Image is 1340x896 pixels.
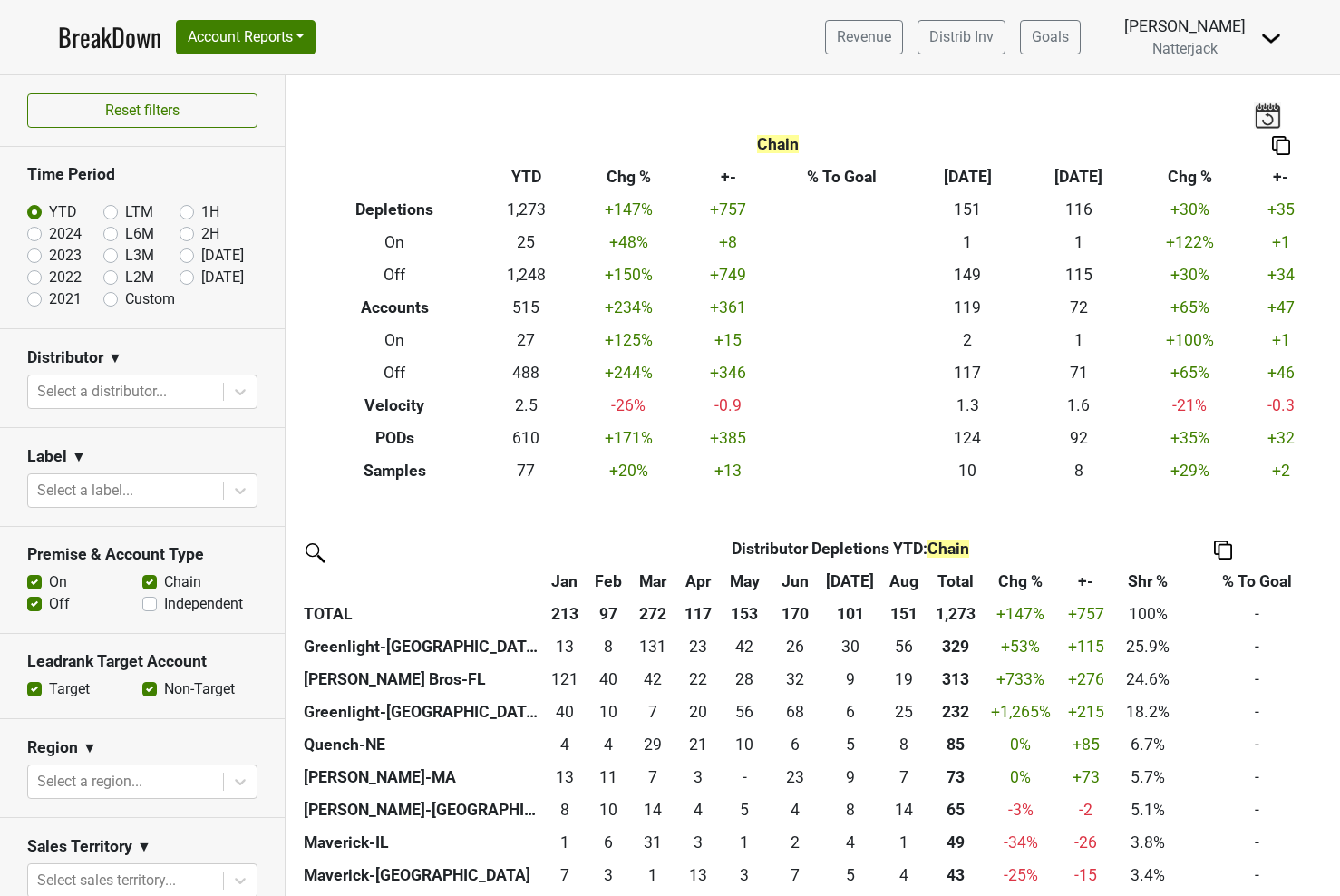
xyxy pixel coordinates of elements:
[931,733,979,756] div: 85
[820,794,880,826] td: 7.5
[201,223,219,245] label: 2H
[1246,356,1316,389] td: +46
[1181,598,1332,630] td: -
[635,765,672,789] div: 7
[299,696,543,728] th: Greenlight-[GEOGRAPHIC_DATA]
[547,700,582,724] div: 40
[1114,565,1182,598] th: Shr %: activate to sort column ascending
[685,356,772,389] td: +346
[1023,161,1134,194] th: [DATE]
[543,565,587,598] th: Jan: activate to sort column ascending
[1246,454,1316,487] td: +2
[587,826,630,859] td: 6
[770,598,820,630] th: 170
[820,565,880,598] th: Jul: activate to sort column ascending
[480,454,573,487] td: 77
[685,454,772,487] td: +13
[996,605,1044,623] span: +147%
[720,826,770,859] td: 1.333
[912,292,1024,325] td: 119
[591,635,626,658] div: 8
[543,761,587,794] td: 13
[912,389,1024,422] td: 1.3
[824,635,877,658] div: 30
[573,194,685,227] td: +147 %
[1023,325,1134,357] td: 1
[587,532,1114,565] th: Distributor Depletions YTD :
[201,201,219,223] label: 1H
[984,761,1057,794] td: 0 %
[825,20,903,54] a: Revenue
[685,422,772,454] td: +385
[720,696,770,728] td: 56.34
[724,798,766,822] div: 5
[770,630,820,663] td: 25.67
[984,565,1057,598] th: Chg %: activate to sort column ascending
[880,565,927,598] th: Aug: activate to sort column ascending
[49,678,90,700] label: Target
[630,565,676,598] th: Mar: activate to sort column ascending
[1181,761,1332,794] td: -
[1023,422,1134,454] td: 92
[912,194,1024,227] td: 151
[931,765,979,789] div: 73
[1023,454,1134,487] td: 8
[27,165,257,184] h3: Time Period
[547,635,582,658] div: 13
[299,728,543,761] th: Quench-NE
[774,733,816,756] div: 6
[587,728,630,761] td: 3.5
[880,728,927,761] td: 8.34
[587,565,630,598] th: Feb: activate to sort column ascending
[681,798,715,822] div: 4
[1023,292,1134,325] td: 72
[49,593,70,615] label: Off
[591,798,626,822] div: 10
[676,598,720,630] th: 117
[820,663,880,696] td: 8.95
[587,663,630,696] td: 39.65
[310,389,480,422] th: Velocity
[757,135,799,153] span: Chain
[681,765,715,789] div: 3
[1020,20,1081,54] a: Goals
[685,227,772,259] td: +8
[310,259,480,292] th: Off
[820,728,880,761] td: 5.34
[774,667,816,691] div: 32
[885,733,922,756] div: 8
[1181,728,1332,761] td: -
[824,700,877,724] div: 6
[681,635,715,658] div: 23
[927,565,984,598] th: Total: activate to sort column ascending
[685,194,772,227] td: +757
[1114,728,1182,761] td: 6.7%
[720,565,770,598] th: May: activate to sort column ascending
[1124,15,1246,38] div: [PERSON_NAME]
[1246,389,1316,422] td: -0.3
[635,798,672,822] div: 14
[573,227,685,259] td: +48 %
[543,696,587,728] td: 40
[770,761,820,794] td: 22.67
[1134,389,1246,422] td: -21 %
[49,201,77,223] label: YTD
[573,356,685,389] td: +244 %
[49,267,82,288] label: 2022
[587,696,630,728] td: 10
[724,635,766,658] div: 42
[543,630,587,663] td: 13
[299,663,543,696] th: [PERSON_NAME] Bros-FL
[820,598,880,630] th: 101
[299,794,543,826] th: [PERSON_NAME]-[GEOGRAPHIC_DATA]
[635,733,672,756] div: 29
[1246,325,1316,357] td: +1
[591,765,626,789] div: 11
[635,700,672,724] div: 7
[685,161,772,194] th: +-
[299,537,328,566] img: filter
[770,696,820,728] td: 67.67
[927,663,984,696] th: 313.390
[547,798,582,822] div: 8
[676,826,720,859] td: 3.167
